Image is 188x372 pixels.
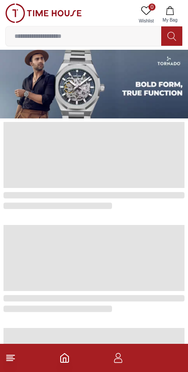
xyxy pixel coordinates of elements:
[159,17,181,23] span: My Bag
[148,4,155,11] span: 0
[135,4,157,26] a: 0Wishlist
[59,353,70,363] a: Home
[135,18,157,24] span: Wishlist
[5,4,82,23] img: ...
[157,4,183,26] button: My Bag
